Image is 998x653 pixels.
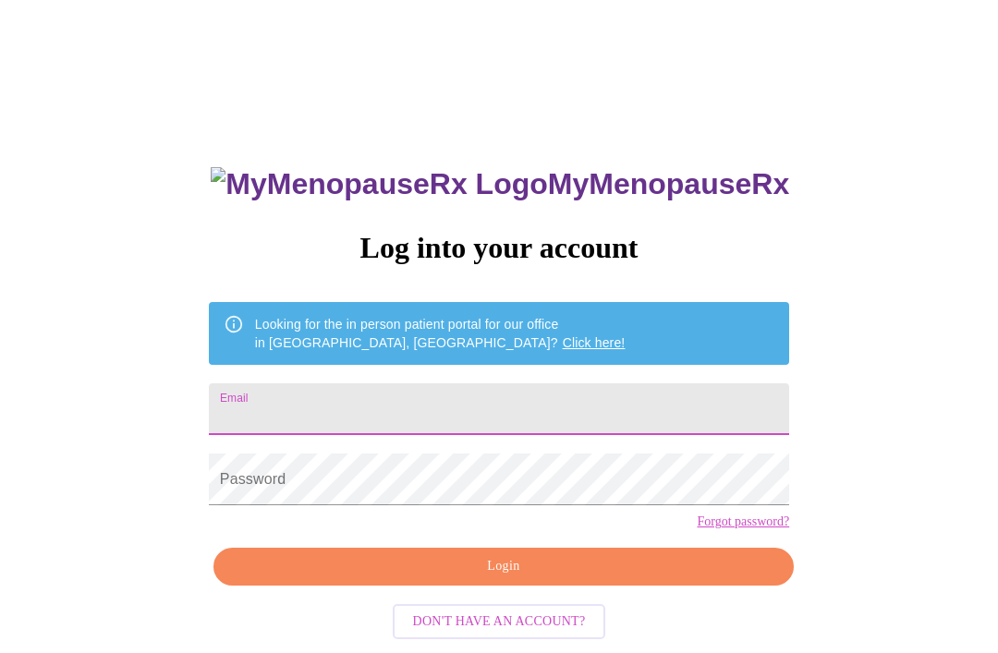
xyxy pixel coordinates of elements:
div: Looking for the in person patient portal for our office in [GEOGRAPHIC_DATA], [GEOGRAPHIC_DATA]? [255,308,626,359]
a: Click here! [563,335,626,350]
a: Forgot password? [697,514,789,529]
button: Login [213,548,794,586]
img: MyMenopauseRx Logo [211,167,547,201]
a: Don't have an account? [388,612,611,628]
span: Don't have an account? [413,611,586,634]
h3: MyMenopauseRx [211,167,789,201]
h3: Log into your account [209,231,789,265]
span: Login [235,555,773,578]
button: Don't have an account? [393,604,606,640]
